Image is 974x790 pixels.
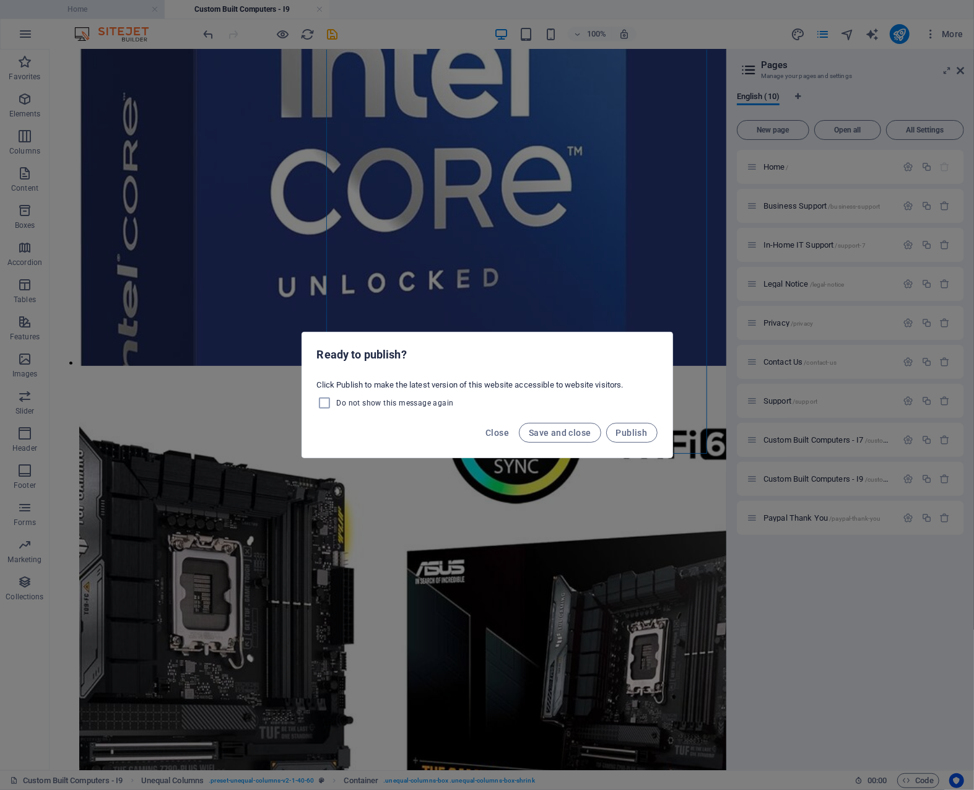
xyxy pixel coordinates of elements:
[317,347,658,362] h2: Ready to publish?
[302,375,672,415] div: Click Publish to make the latest version of this website accessible to website visitors.
[606,423,658,443] button: Publish
[337,398,454,408] span: Do not show this message again
[480,423,514,443] button: Close
[485,428,509,438] span: Close
[529,428,591,438] span: Save and close
[519,423,601,443] button: Save and close
[616,428,648,438] span: Publish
